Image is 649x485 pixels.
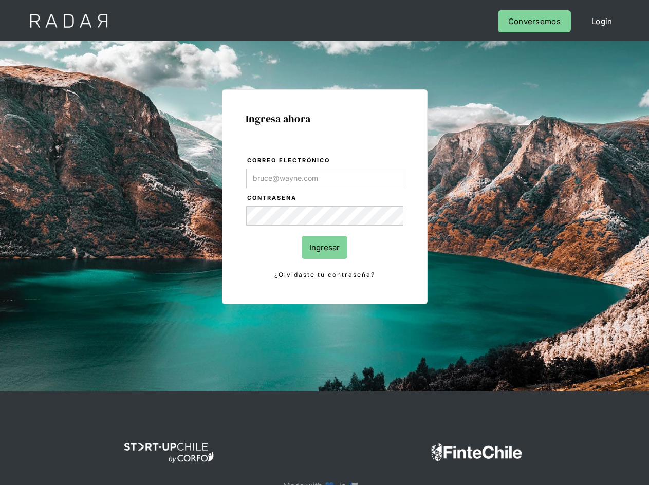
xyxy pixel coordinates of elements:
h1: Ingresa ahora [246,113,404,124]
a: Login [581,10,623,32]
label: Correo electrónico [247,156,403,166]
a: Conversemos [498,10,571,32]
input: Ingresar [302,236,347,259]
input: bruce@wayne.com [246,169,403,188]
form: Login Form [246,155,404,281]
a: ¿Olvidaste tu contraseña? [246,269,403,281]
label: Contraseña [247,193,403,203]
